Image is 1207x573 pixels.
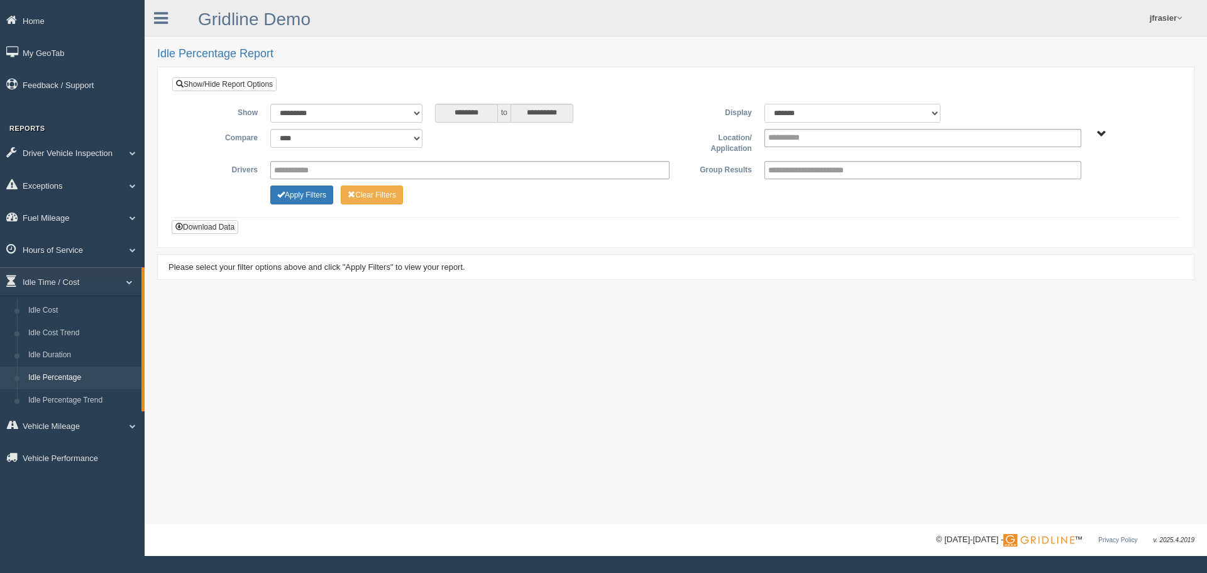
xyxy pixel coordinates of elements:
a: Gridline Demo [198,9,311,29]
button: Change Filter Options [341,186,403,204]
label: Display [676,104,758,119]
h2: Idle Percentage Report [157,48,1194,60]
span: to [498,104,510,123]
label: Group Results [676,161,758,176]
a: Idle Percentage Trend [23,389,141,412]
label: Drivers [182,161,264,176]
div: © [DATE]-[DATE] - ™ [936,533,1194,547]
button: Download Data [172,220,238,234]
span: Please select your filter options above and click "Apply Filters" to view your report. [168,262,465,272]
a: Idle Percentage [23,367,141,389]
a: Show/Hide Report Options [172,77,277,91]
label: Location/ Application [676,129,758,155]
button: Change Filter Options [270,186,333,204]
a: Idle Cost [23,299,141,322]
a: Idle Cost Trend [23,322,141,345]
img: Gridline [1003,534,1074,547]
label: Show [182,104,264,119]
a: Privacy Policy [1098,537,1137,543]
a: Idle Duration [23,344,141,367]
label: Compare [182,129,264,144]
span: v. 2025.4.2019 [1154,537,1194,543]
